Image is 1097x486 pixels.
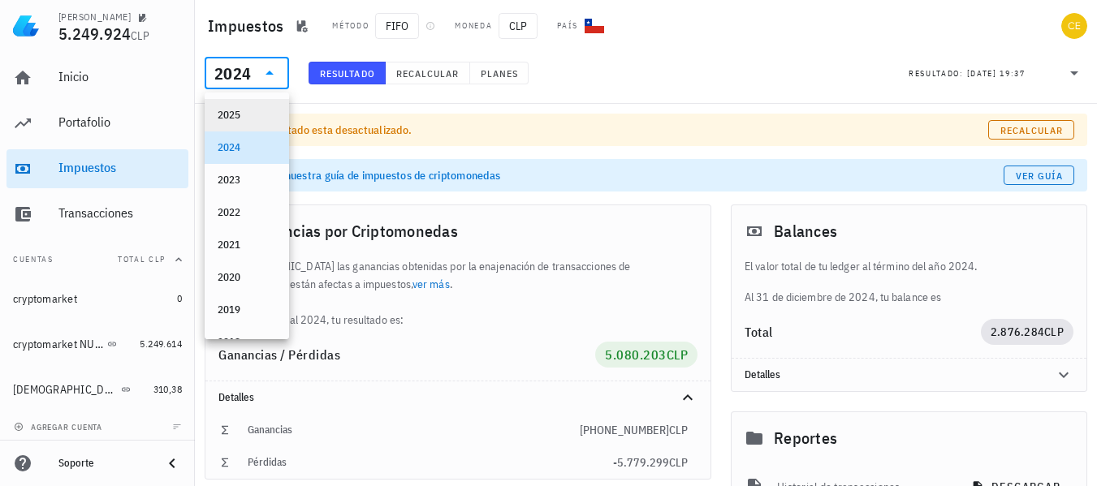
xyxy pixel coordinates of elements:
[6,325,188,363] a: cryptomarket NUEVA 5.249.614
[6,58,188,97] a: Inicio
[332,19,369,32] div: Método
[6,370,188,409] a: [DEMOGRAPHIC_DATA] 1 310,38
[218,239,276,252] div: 2021
[250,167,1004,183] div: Revisa nuestra guía de impuestos de criptomonedas
[967,66,1026,82] div: [DATE] 19:37
[580,423,669,437] span: [PHONE_NUMBER]
[6,279,188,318] a: cryptomarket 0
[412,277,450,291] a: ver más
[909,62,967,84] div: Resultado:
[13,13,39,39] img: LedgiFi
[250,122,988,138] div: El resultado esta desactualizado.
[613,455,669,470] span: -5.779.299
[6,240,188,279] button: CuentasTotal CLP
[6,104,188,143] a: Portafolio
[218,346,340,363] span: Ganancias / Pérdidas
[140,338,182,350] span: 5.249.614
[218,391,659,404] div: Detalles
[669,455,688,470] span: CLP
[732,257,1086,306] div: Al 31 de diciembre de 2024, tu balance es
[58,11,131,24] div: [PERSON_NAME]
[153,383,182,395] span: 310,38
[1015,170,1064,182] span: Ver guía
[386,62,470,84] button: Recalcular
[319,67,375,80] span: Resultado
[218,271,276,284] div: 2020
[732,412,1086,464] div: Reportes
[395,67,460,80] span: Recalcular
[218,303,276,316] div: 2019
[745,325,981,338] div: Total
[1004,166,1074,185] a: Ver guía
[470,62,529,84] button: Planes
[1000,124,1064,136] span: Recalcular
[58,160,182,175] div: Impuestos
[6,149,188,188] a: Impuestos
[248,424,580,437] div: Ganancias
[118,254,166,265] span: Total CLP
[17,422,102,432] span: agregar cuenta
[58,23,131,45] span: 5.249.924
[13,338,104,351] div: cryptomarket NUEVA
[13,383,118,397] div: [DEMOGRAPHIC_DATA] 1
[13,292,77,306] div: cryptomarket
[745,368,1034,381] div: Detalles
[745,257,1073,275] p: El valor total de tu ledger al término del año 2024.
[1061,13,1087,39] div: avatar
[585,16,604,36] div: CL-icon
[208,13,290,39] h1: Impuestos
[669,423,688,437] span: CLP
[58,114,182,130] div: Portafolio
[499,13,538,39] span: CLP
[218,109,276,122] div: 2025
[248,456,613,469] div: Pérdidas
[214,66,251,82] div: 2024
[988,120,1074,140] a: Recalcular
[218,174,276,187] div: 2023
[10,419,110,435] button: agregar cuenta
[732,205,1086,257] div: Balances
[205,57,289,89] div: 2024
[991,325,1044,339] span: 2.876.284
[732,359,1086,391] div: Detalles
[205,257,710,329] div: En [GEOGRAPHIC_DATA] las ganancias obtenidas por la enajenación de transacciones de criptomonedas...
[177,292,182,304] span: 0
[667,346,689,363] span: CLP
[205,205,710,257] div: Ganancias por Criptomonedas
[455,19,492,32] div: Moneda
[375,13,419,39] span: FIFO
[605,346,667,363] span: 5.080.203
[58,205,182,221] div: Transacciones
[309,62,386,84] button: Resultado
[1044,325,1064,339] span: CLP
[58,457,149,470] div: Soporte
[205,381,710,414] div: Detalles
[218,336,276,349] div: 2018
[6,195,188,234] a: Transacciones
[131,28,149,43] span: CLP
[218,141,276,154] div: 2024
[899,58,1094,88] div: Resultado:[DATE] 19:37
[218,206,276,219] div: 2022
[480,67,519,80] span: Planes
[557,19,578,32] div: País
[58,69,182,84] div: Inicio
